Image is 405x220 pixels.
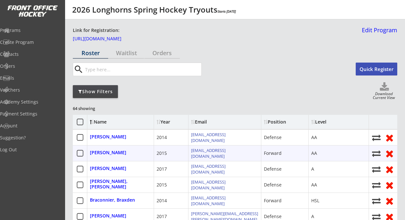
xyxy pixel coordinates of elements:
div: AA [311,182,317,188]
button: Move player [371,133,381,142]
button: Remove from roster (no refund) [384,180,395,190]
div: 64 showing [73,105,119,111]
div: HSL [311,197,319,204]
div: 2014 [157,134,167,141]
button: Move player [371,165,381,174]
input: Type here... [84,63,201,76]
div: [PERSON_NAME] [90,166,126,171]
div: Forward [264,150,282,156]
div: Defense [264,134,282,141]
button: Remove from roster (no refund) [384,196,395,206]
button: Move player [371,196,381,205]
img: FOH%20White%20Logo%20Transparent.png [7,5,58,17]
a: [EMAIL_ADDRESS][DOMAIN_NAME] [191,132,226,143]
div: [PERSON_NAME], [PERSON_NAME] [90,179,151,190]
button: search [73,64,84,75]
div: Forward [264,197,282,204]
div: Defense [264,182,282,188]
div: Name [90,120,142,124]
a: [EMAIL_ADDRESS][DOMAIN_NAME] [191,163,226,175]
div: 2015 [157,182,167,188]
div: Download Current View [371,92,397,101]
div: A [311,166,314,172]
div: Position [264,120,306,124]
a: [EMAIL_ADDRESS][DOMAIN_NAME] [191,179,226,191]
button: Quick Register [356,63,397,75]
a: Edit Program [359,27,397,38]
div: AA [311,150,317,156]
div: 2017 [157,166,167,172]
div: 2014 [157,197,167,204]
button: Move player [371,149,381,158]
div: Orders [144,50,180,56]
div: Braconnier, Braxden [90,197,135,203]
div: 2017 [157,213,167,220]
a: [URL][DOMAIN_NAME] [73,36,137,44]
div: [PERSON_NAME] [90,213,126,219]
div: Defense [264,213,282,220]
button: Remove from roster (no refund) [384,164,395,174]
div: Waitlist [109,50,144,56]
div: 2015 [157,150,167,156]
div: [PERSON_NAME] [90,134,126,140]
button: Remove from roster (no refund) [384,133,395,143]
div: [PERSON_NAME] [90,150,126,155]
div: 2026 Longhorns Spring Hockey Tryouts [72,6,236,14]
div: Level [311,120,366,124]
em: Starts [DATE] [217,9,236,14]
div: Year [157,120,186,124]
button: Remove from roster (no refund) [384,148,395,158]
button: Move player [371,181,381,189]
div: AA [311,134,317,141]
div: Show Filters [73,88,118,95]
div: Link for Registration: [73,27,121,34]
a: [EMAIL_ADDRESS][DOMAIN_NAME] [191,147,226,159]
div: A [311,213,314,220]
div: Defense [264,166,282,172]
div: Email [191,120,249,124]
button: Click to download full roster. Your browser settings may try to block it, check your security set... [371,82,397,92]
div: Roster [73,50,108,56]
a: [EMAIL_ADDRESS][DOMAIN_NAME] [191,195,226,206]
